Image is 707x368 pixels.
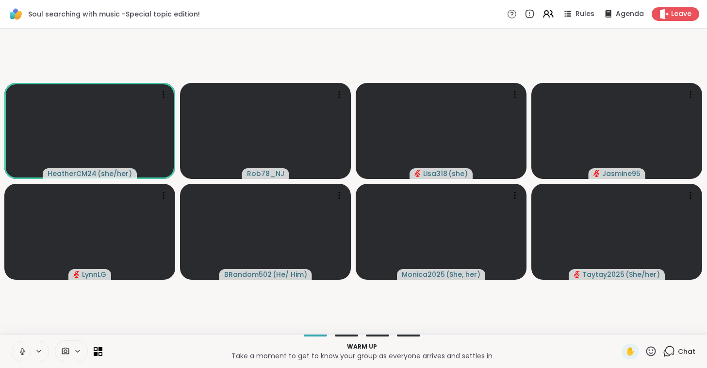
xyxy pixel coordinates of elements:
span: Monica2025 [402,270,445,279]
span: ( She, her ) [446,270,480,279]
span: Soul searching with music -Special topic edition! [28,9,200,19]
span: Rob78_NJ [247,169,284,178]
span: Jasmine95 [602,169,641,178]
span: Taytay2025 [582,270,625,279]
span: audio-muted [574,271,580,278]
p: Take a moment to get to know your group as everyone arrives and settles in [108,351,616,361]
span: Lisa318 [423,169,447,178]
span: BRandom502 [224,270,272,279]
p: Warm up [108,342,616,351]
span: Agenda [616,9,644,19]
span: audio-muted [414,170,421,177]
span: Rules [575,9,594,19]
span: ✋ [625,346,635,357]
span: Leave [671,9,691,19]
span: HeatherCM24 [48,169,97,178]
span: audio-muted [593,170,600,177]
span: LynnLG [82,270,106,279]
span: audio-muted [73,271,80,278]
img: ShareWell Logomark [8,6,24,22]
span: ( She/her ) [625,270,660,279]
span: ( she/her ) [98,169,132,178]
span: ( she ) [448,169,468,178]
span: ( He/ Him ) [273,270,307,279]
span: Chat [678,347,695,356]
